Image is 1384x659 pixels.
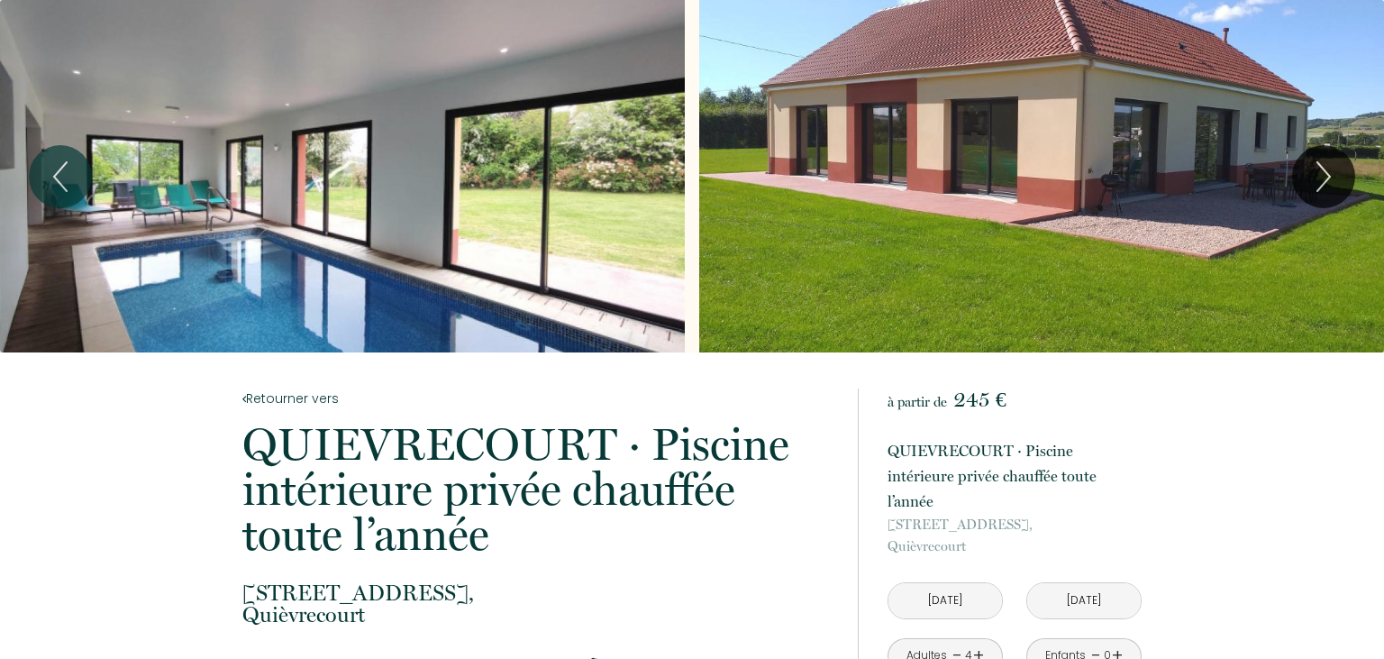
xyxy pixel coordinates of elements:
[888,583,1002,618] input: Arrivée
[29,145,92,208] button: Previous
[242,582,833,626] p: Quièvrecourt
[1027,583,1141,618] input: Départ
[888,514,1142,557] p: Quièvrecourt
[888,514,1142,535] span: [STREET_ADDRESS],
[888,438,1142,514] p: QUIEVRECOURT · Piscine intérieure privée chauffée toute l’année
[242,422,833,557] p: QUIEVRECOURT · Piscine intérieure privée chauffée toute l’année
[953,387,1006,412] span: 245 €
[1292,145,1355,208] button: Next
[242,389,833,408] a: Retourner vers
[888,394,947,410] span: à partir de
[242,582,833,604] span: [STREET_ADDRESS],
